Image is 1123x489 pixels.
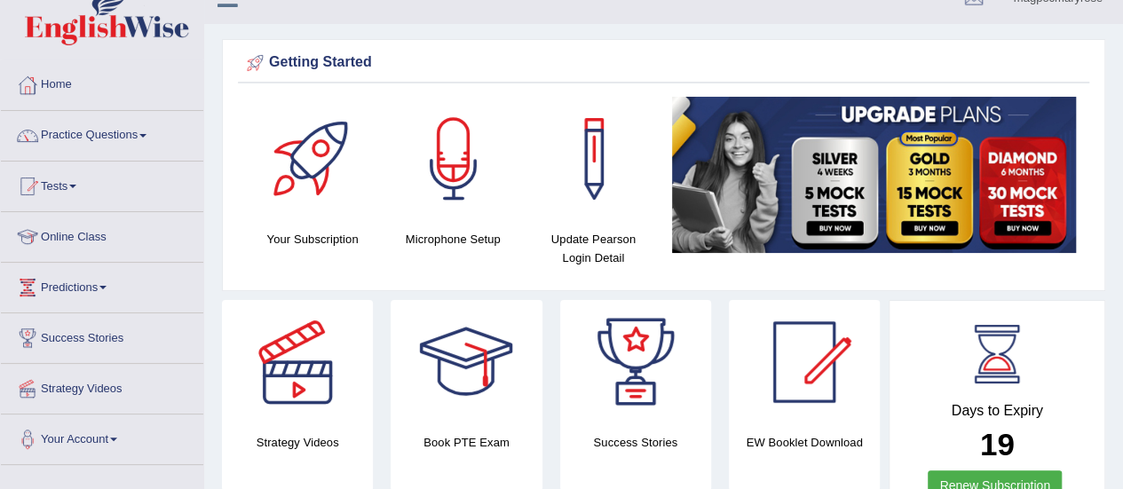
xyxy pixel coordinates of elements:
a: Strategy Videos [1,364,203,408]
h4: Success Stories [560,433,711,452]
h4: EW Booklet Download [729,433,880,452]
h4: Update Pearson Login Detail [532,230,654,267]
a: Tests [1,162,203,206]
img: small5.jpg [672,97,1076,253]
b: 19 [980,427,1015,461]
div: Getting Started [242,50,1085,76]
h4: Microphone Setup [391,230,514,248]
h4: Days to Expiry [909,403,1085,419]
a: Your Account [1,414,203,459]
h4: Book PTE Exam [391,433,542,452]
a: Home [1,60,203,105]
a: Predictions [1,263,203,307]
a: Online Class [1,212,203,256]
h4: Your Subscription [251,230,374,248]
h4: Strategy Videos [222,433,373,452]
a: Practice Questions [1,111,203,155]
a: Success Stories [1,313,203,358]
